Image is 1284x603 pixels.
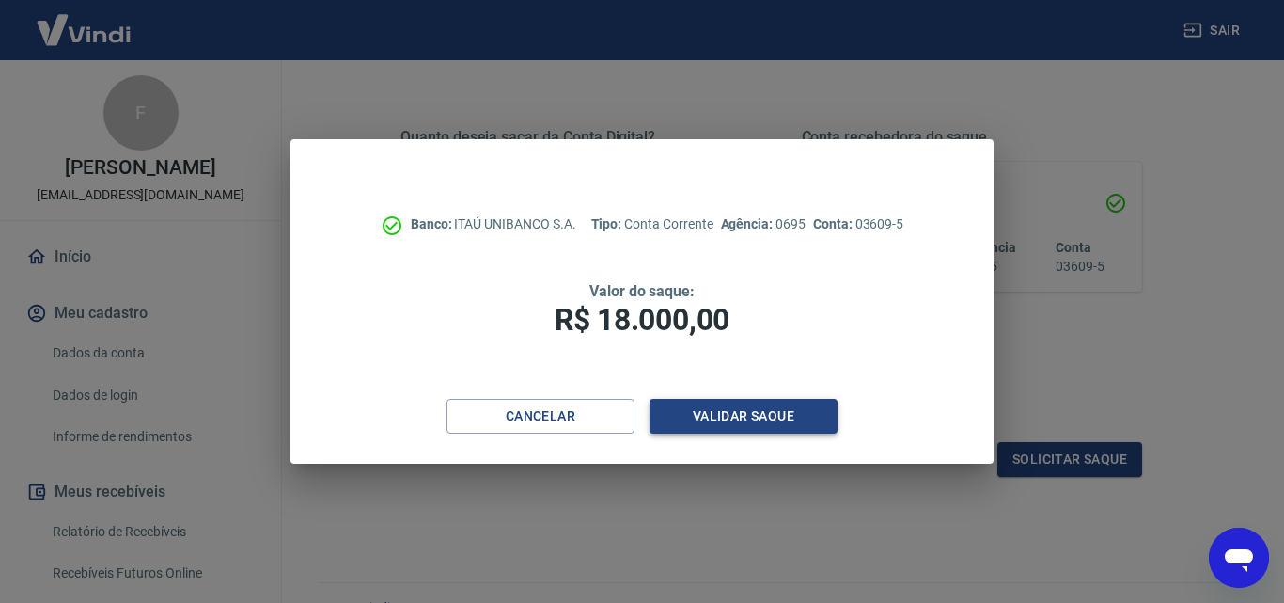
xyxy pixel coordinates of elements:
[813,216,855,231] span: Conta:
[591,214,713,234] p: Conta Corrente
[411,214,576,234] p: ITAÚ UNIBANCO S.A.
[555,302,729,338] span: R$ 18.000,00
[813,214,903,234] p: 03609-5
[721,216,776,231] span: Agência:
[721,214,806,234] p: 0695
[1209,528,1269,588] iframe: Botão para abrir a janela de mensagens
[589,282,695,300] span: Valor do saque:
[411,216,455,231] span: Banco:
[591,216,625,231] span: Tipo:
[446,399,634,434] button: Cancelar
[650,399,838,434] button: Validar saque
